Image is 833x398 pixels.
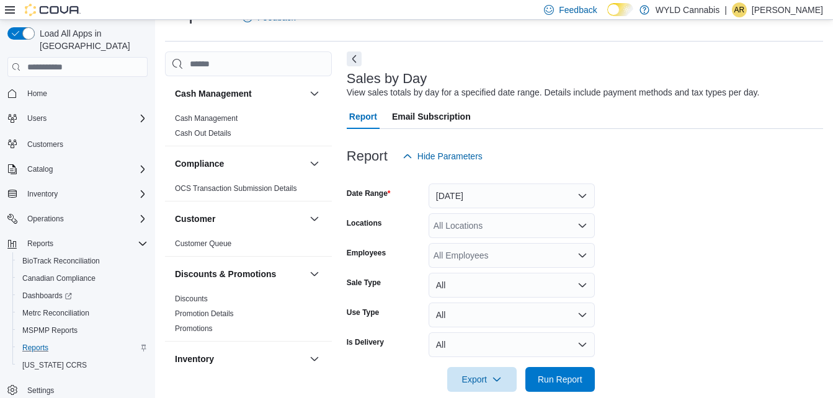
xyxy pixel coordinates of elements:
a: Canadian Compliance [17,271,100,286]
button: Reports [22,236,58,251]
div: Cash Management [165,111,332,146]
span: Hide Parameters [417,150,483,162]
label: Employees [347,248,386,258]
button: Open list of options [577,250,587,260]
span: Operations [22,211,148,226]
img: Cova [25,4,81,16]
span: Washington CCRS [17,358,148,373]
button: All [429,273,595,298]
button: All [429,303,595,327]
button: Catalog [22,162,58,177]
span: Canadian Compliance [22,273,96,283]
p: WYLD Cannabis [656,2,720,17]
button: Catalog [2,161,153,178]
span: Dashboards [22,291,72,301]
button: Hide Parameters [398,144,488,169]
button: Inventory [175,353,305,365]
span: Reports [22,236,148,251]
span: Users [22,111,148,126]
button: Inventory [307,352,322,366]
span: Dark Mode [607,16,608,17]
span: Customer Queue [175,239,231,249]
button: Cash Management [307,86,322,101]
button: Customers [2,135,153,153]
div: Alexander Rowan [732,2,747,17]
span: Reports [27,239,53,249]
span: BioTrack Reconciliation [17,254,148,268]
div: Discounts & Promotions [165,291,332,341]
button: Canadian Compliance [12,270,153,287]
a: [US_STATE] CCRS [17,358,92,373]
span: Settings [22,383,148,398]
a: Metrc Reconciliation [17,306,94,321]
span: Discounts [175,294,208,304]
button: Compliance [307,156,322,171]
a: Home [22,86,52,101]
button: Reports [2,235,153,252]
a: Promotion Details [175,309,234,318]
a: Promotions [175,324,213,333]
div: Compliance [165,181,332,201]
h3: Sales by Day [347,71,427,86]
a: Customers [22,137,68,152]
button: Compliance [175,157,305,170]
a: MSPMP Reports [17,323,82,338]
span: Reports [17,340,148,355]
label: Is Delivery [347,337,384,347]
span: Metrc Reconciliation [22,308,89,318]
span: AR [734,2,745,17]
a: Customer Queue [175,239,231,248]
button: Operations [22,211,69,226]
a: Discounts [175,294,208,303]
a: OCS Transaction Submission Details [175,184,297,193]
p: [PERSON_NAME] [752,2,823,17]
span: Promotion Details [175,309,234,319]
span: OCS Transaction Submission Details [175,184,297,193]
a: BioTrack Reconciliation [17,254,105,268]
span: Inventory [27,189,58,199]
button: Customer [307,211,322,226]
button: Metrc Reconciliation [12,304,153,322]
span: Dashboards [17,288,148,303]
span: MSPMP Reports [22,325,78,335]
span: Catalog [27,164,53,174]
span: Export [455,367,509,392]
span: Canadian Compliance [17,271,148,286]
h3: Report [347,149,388,164]
button: MSPMP Reports [12,322,153,339]
span: Promotions [175,324,213,334]
span: Reports [22,343,48,353]
span: Home [22,86,148,101]
button: BioTrack Reconciliation [12,252,153,270]
span: Catalog [22,162,148,177]
button: All [429,332,595,357]
button: Export [447,367,517,392]
h3: Cash Management [175,87,252,100]
a: Cash Out Details [175,129,231,138]
label: Locations [347,218,382,228]
button: Discounts & Promotions [175,268,305,280]
span: Load All Apps in [GEOGRAPHIC_DATA] [35,27,148,52]
div: View sales totals by day for a specified date range. Details include payment methods and tax type... [347,86,760,99]
label: Sale Type [347,278,381,288]
span: Operations [27,214,64,224]
label: Date Range [347,188,391,198]
h3: Customer [175,213,215,225]
span: Run Report [538,373,582,386]
button: Customer [175,213,305,225]
button: Inventory [22,187,63,201]
button: Reports [12,339,153,356]
button: Next [347,51,362,66]
button: Discounts & Promotions [307,267,322,281]
button: Operations [2,210,153,228]
p: | [724,2,727,17]
span: Users [27,113,47,123]
span: Email Subscription [392,104,471,129]
button: Run Report [525,367,595,392]
span: Customers [27,139,63,149]
button: Users [2,110,153,127]
a: Dashboards [12,287,153,304]
label: Use Type [347,307,379,317]
h3: Inventory [175,353,214,365]
button: Open list of options [577,221,587,231]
